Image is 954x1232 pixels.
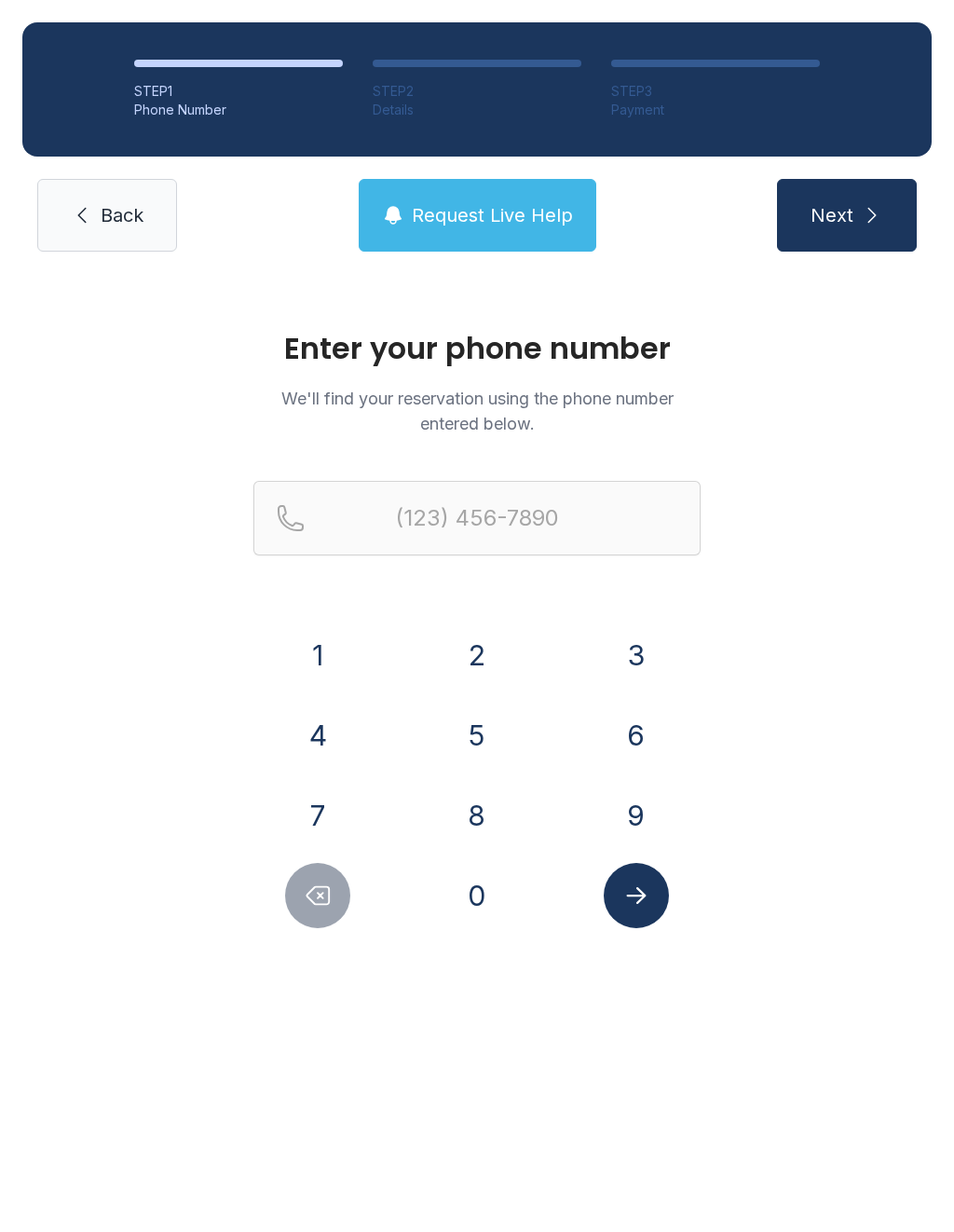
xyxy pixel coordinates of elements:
[604,783,669,848] button: 9
[101,202,143,228] span: Back
[285,783,350,848] button: 7
[373,101,581,119] div: Details
[285,863,350,928] button: Delete number
[604,703,669,768] button: 6
[134,82,343,101] div: STEP 1
[604,623,669,688] button: 3
[444,863,510,928] button: 0
[412,202,573,228] span: Request Live Help
[444,703,510,768] button: 5
[611,101,820,119] div: Payment
[444,783,510,848] button: 8
[253,334,701,363] h1: Enter your phone number
[444,623,510,688] button: 2
[373,82,581,101] div: STEP 2
[285,703,350,768] button: 4
[811,202,853,228] span: Next
[285,623,350,688] button: 1
[604,863,669,928] button: Submit lookup form
[134,101,343,119] div: Phone Number
[611,82,820,101] div: STEP 3
[253,386,701,436] p: We'll find your reservation using the phone number entered below.
[253,481,701,555] input: Reservation phone number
